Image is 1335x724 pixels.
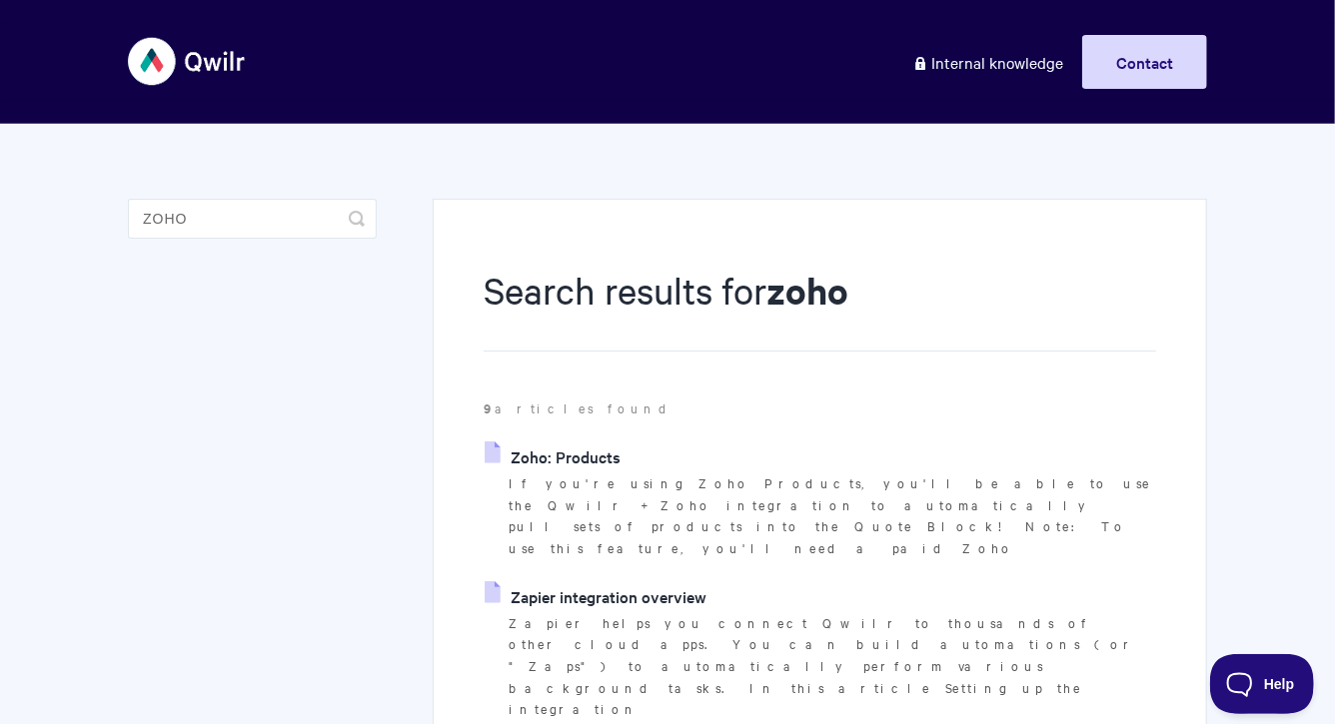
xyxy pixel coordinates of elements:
[766,266,848,315] strong: zoho
[1082,35,1207,89] a: Contact
[485,441,621,471] a: Zoho: Products
[484,397,1156,419] p: articles found
[897,35,1078,89] a: Internal knowledge
[485,581,706,611] a: Zapier integration overview
[128,199,377,239] input: Search
[509,612,1156,721] p: Zapier helps you connect Qwilr to thousands of other cloud apps. You can build automations (or "Z...
[1210,654,1315,714] iframe: Toggle Customer Support
[128,24,247,99] img: Qwilr Help Center
[484,398,495,417] strong: 9
[484,265,1156,352] h1: Search results for
[509,472,1156,559] p: If you're using Zoho Products, you'll be able to use the Qwilr + Zoho integration to automaticall...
